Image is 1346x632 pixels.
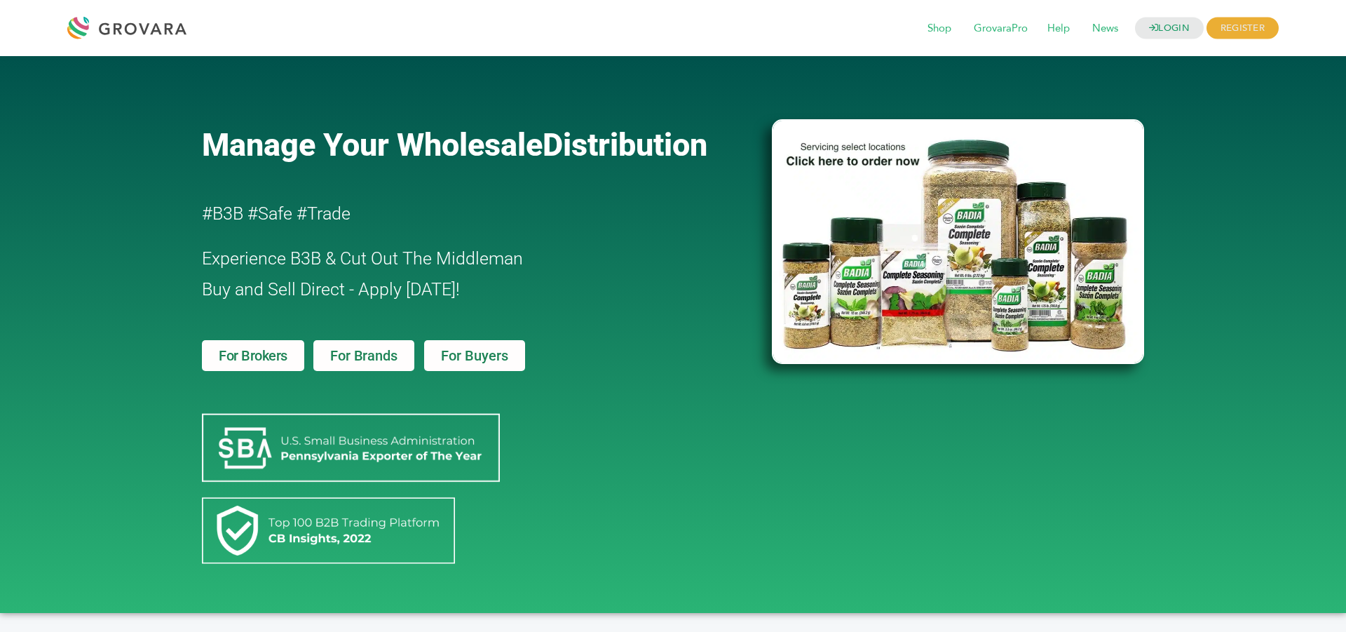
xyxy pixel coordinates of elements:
span: Help [1038,15,1080,42]
span: For Buyers [441,349,508,363]
a: Shop [918,21,961,36]
span: REGISTER [1206,18,1279,39]
span: For Brokers [219,349,287,363]
a: For Brokers [202,340,304,371]
a: Manage Your WholesaleDistribution [202,126,749,163]
span: Shop [918,15,961,42]
span: GrovaraPro [964,15,1038,42]
span: For Brands [330,349,397,363]
a: News [1082,21,1128,36]
span: Buy and Sell Direct - Apply [DATE]! [202,279,460,300]
a: For Buyers [424,340,525,371]
span: Experience B3B & Cut Out The Middleman [202,248,523,269]
a: GrovaraPro [964,21,1038,36]
span: News [1082,15,1128,42]
a: For Brands [313,340,414,371]
a: Help [1038,21,1080,36]
span: Manage Your Wholesale [202,126,543,163]
a: LOGIN [1135,18,1204,39]
h2: #B3B #Safe #Trade [202,199,691,229]
span: Distribution [543,126,707,163]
